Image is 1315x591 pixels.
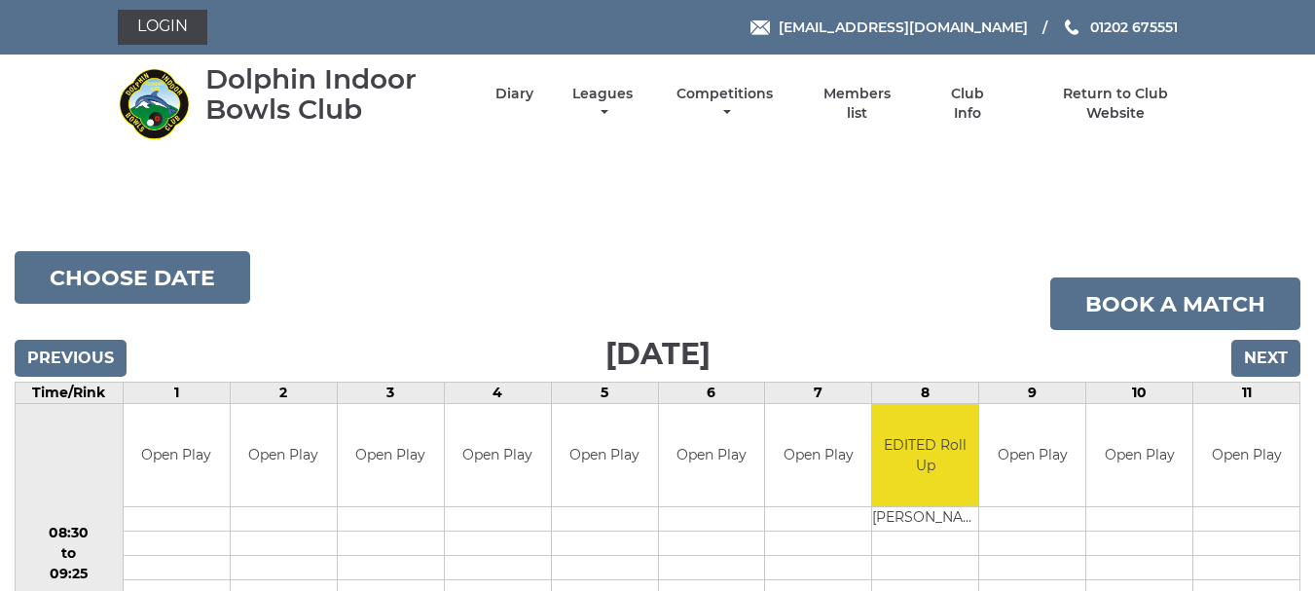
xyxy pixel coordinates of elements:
a: Email [EMAIL_ADDRESS][DOMAIN_NAME] [750,17,1028,38]
input: Previous [15,340,127,377]
td: Open Play [445,404,551,506]
a: Return to Club Website [1033,85,1197,123]
td: 8 [872,383,979,404]
a: Phone us 01202 675551 [1062,17,1178,38]
img: Dolphin Indoor Bowls Club [118,67,191,140]
img: Phone us [1065,19,1078,35]
td: 7 [765,383,872,404]
a: Club Info [936,85,1000,123]
a: Competitions [673,85,779,123]
td: Open Play [1086,404,1192,506]
td: Open Play [231,404,337,506]
div: Dolphin Indoor Bowls Club [205,64,461,125]
td: Open Play [124,404,230,506]
td: 1 [123,383,230,404]
a: Leagues [567,85,638,123]
span: 01202 675551 [1090,18,1178,36]
a: Members list [812,85,901,123]
input: Next [1231,340,1300,377]
td: [PERSON_NAME] [872,506,978,531]
a: Login [118,10,207,45]
button: Choose date [15,251,250,304]
a: Diary [495,85,533,103]
td: 10 [1086,383,1193,404]
img: Email [750,20,770,35]
td: Open Play [1193,404,1299,506]
td: 5 [551,383,658,404]
td: 3 [337,383,444,404]
td: EDITED Roll Up [872,404,978,506]
td: Open Play [659,404,765,506]
td: 2 [230,383,337,404]
td: 4 [444,383,551,404]
td: Open Play [552,404,658,506]
td: 9 [979,383,1086,404]
td: 6 [658,383,765,404]
td: 11 [1193,383,1300,404]
span: [EMAIL_ADDRESS][DOMAIN_NAME] [779,18,1028,36]
td: Open Play [338,404,444,506]
a: Book a match [1050,277,1300,330]
td: Time/Rink [16,383,124,404]
td: Open Play [765,404,871,506]
td: Open Play [979,404,1085,506]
